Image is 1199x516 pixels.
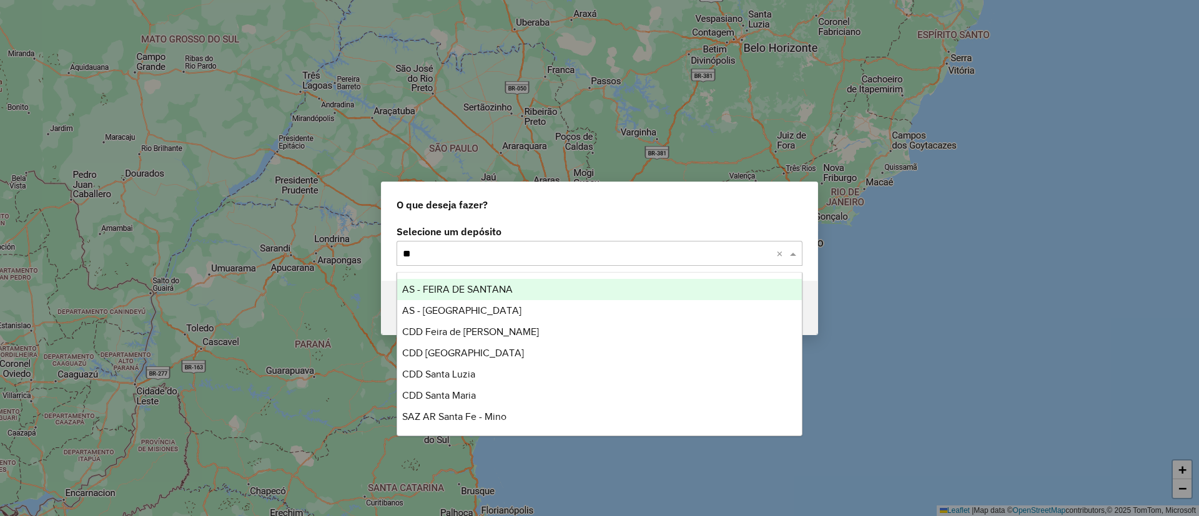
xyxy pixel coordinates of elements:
[397,272,802,436] ng-dropdown-panel: Options list
[402,411,506,422] span: SAZ AR Santa Fe - Mino
[397,197,488,212] span: O que deseja fazer?
[402,305,521,316] span: AS - [GEOGRAPHIC_DATA]
[402,369,475,379] span: CDD Santa Luzia
[402,348,524,358] span: CDD [GEOGRAPHIC_DATA]
[397,224,802,239] label: Selecione um depósito
[776,246,787,261] span: Clear all
[402,284,513,295] span: AS - FEIRA DE SANTANA
[402,326,539,337] span: CDD Feira de [PERSON_NAME]
[402,390,476,401] span: CDD Santa Maria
